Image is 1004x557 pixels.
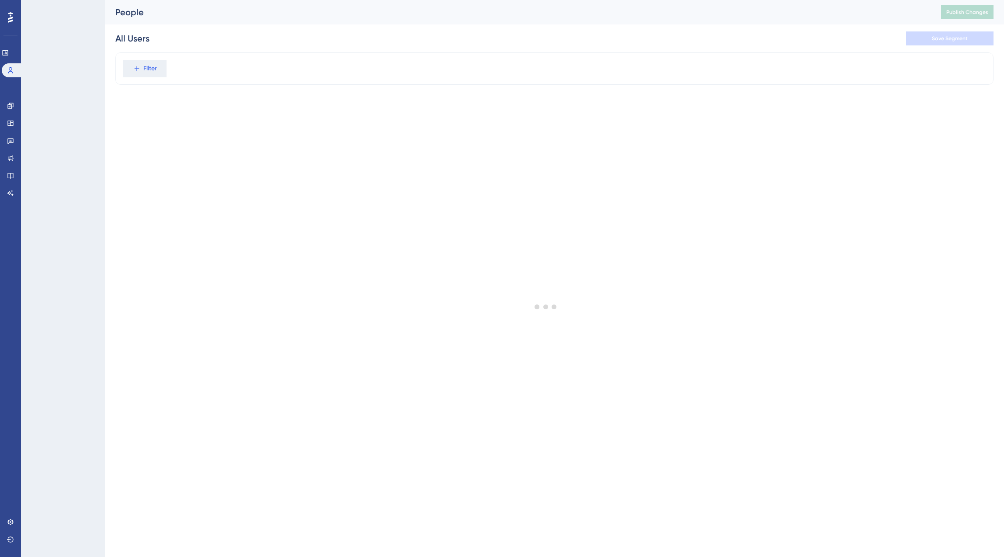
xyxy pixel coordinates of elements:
[115,32,149,45] div: All Users
[946,9,988,16] span: Publish Changes
[932,35,968,42] span: Save Segment
[906,31,994,45] button: Save Segment
[115,6,919,18] div: People
[941,5,994,19] button: Publish Changes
